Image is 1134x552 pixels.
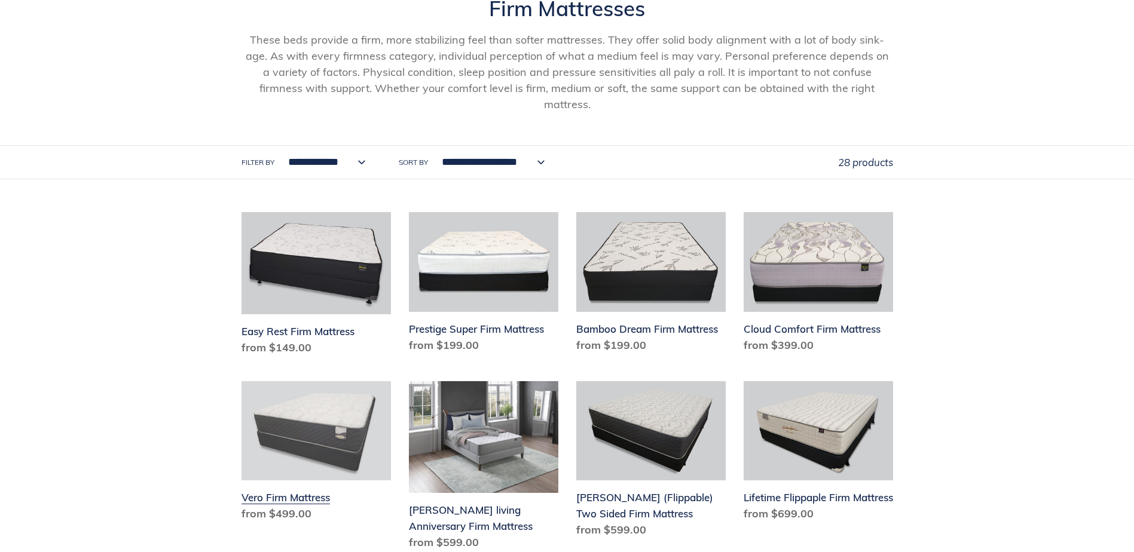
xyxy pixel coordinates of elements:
label: Sort by [399,157,428,168]
a: Cloud Comfort Firm Mattress [744,212,893,358]
a: Vero Firm Mattress [242,381,391,527]
span: These beds provide a firm, more stabilizing feel than softer mattresses. They offer solid body al... [246,33,889,111]
a: Del Ray (Flippable) Two Sided Firm Mattress [576,381,726,543]
label: Filter by [242,157,274,168]
a: Bamboo Dream Firm Mattress [576,212,726,358]
a: Lifetime Flippaple Firm Mattress [744,381,893,527]
a: Easy Rest Firm Mattress [242,212,391,360]
a: Prestige Super Firm Mattress [409,212,558,358]
span: 28 products [838,156,893,168]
